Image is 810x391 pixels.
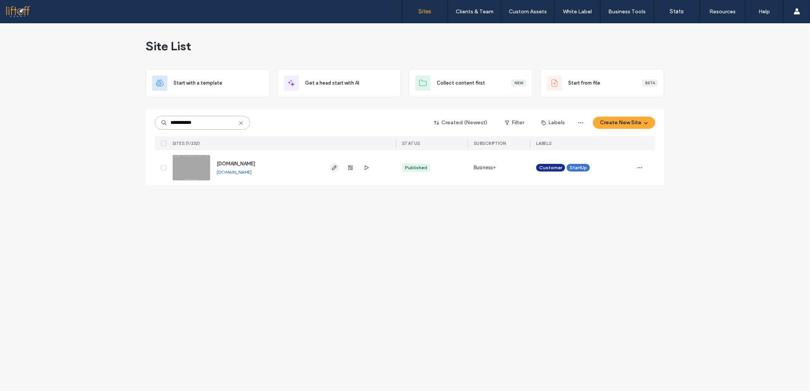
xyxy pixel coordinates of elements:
[509,8,547,15] label: Custom Assets
[570,164,587,171] span: StartUp
[497,117,532,129] button: Filter
[535,117,572,129] button: Labels
[456,8,493,15] label: Clients & Team
[217,169,252,175] a: [DOMAIN_NAME]
[474,141,506,146] span: SUBSCRIPTION
[593,117,655,129] button: Create New Site
[536,141,552,146] span: LABELS
[146,69,270,97] div: Start with a template
[174,79,222,87] span: Start with a template
[539,164,562,171] span: Customer
[609,8,646,15] label: Business Tools
[419,8,432,15] label: Sites
[17,5,33,12] span: Help
[405,164,427,171] div: Published
[642,80,658,87] div: Beta
[146,38,191,54] span: Site List
[540,69,664,97] div: Start from fileBeta
[474,164,496,171] span: Business+
[402,141,420,146] span: STATUS
[709,8,736,15] label: Resources
[427,117,494,129] button: Created (Newest)
[172,141,200,146] span: SITES (1/232)
[217,161,255,167] a: [DOMAIN_NAME]
[437,79,485,87] span: Collect content first
[305,79,359,87] span: Get a head start with AI
[568,79,600,87] span: Start from file
[277,69,401,97] div: Get a head start with AI
[563,8,592,15] label: White Label
[759,8,770,15] label: Help
[670,8,684,15] label: Stats
[409,69,533,97] div: Collect content firstNew
[511,80,526,87] div: New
